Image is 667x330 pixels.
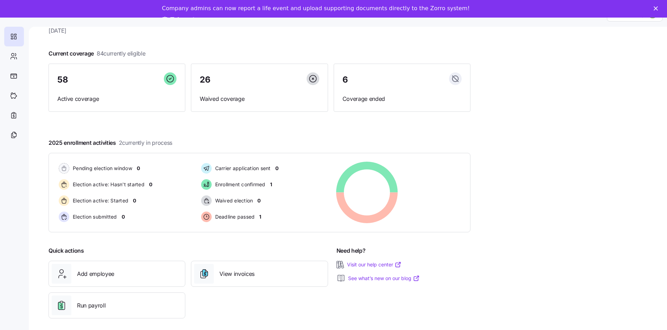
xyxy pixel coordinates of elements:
[200,76,210,84] span: 26
[200,95,319,103] span: Waived coverage
[347,261,402,268] a: Visit our help center
[213,181,265,188] span: Enrollment confirmed
[71,165,132,172] span: Pending election window
[336,246,366,255] span: Need help?
[137,165,140,172] span: 0
[49,246,84,255] span: Quick actions
[71,197,128,204] span: Election active: Started
[348,275,420,282] a: See what’s new on our blog
[259,213,261,220] span: 1
[71,181,145,188] span: Election active: Hasn't started
[275,165,278,172] span: 0
[213,165,271,172] span: Carrier application sent
[57,76,68,84] span: 58
[342,76,348,84] span: 6
[133,197,136,204] span: 0
[270,181,272,188] span: 1
[49,26,470,35] span: [DATE]
[162,16,206,24] a: Take a tour
[162,5,470,12] div: Company admins can now report a life event and upload supporting documents directly to the Zorro ...
[257,197,261,204] span: 0
[342,95,462,103] span: Coverage ended
[49,138,172,147] span: 2025 enrollment activities
[119,138,172,147] span: 2 currently in process
[213,213,255,220] span: Deadline passed
[213,197,253,204] span: Waived election
[77,270,114,278] span: Add employee
[77,301,105,310] span: Run payroll
[57,95,177,103] span: Active coverage
[219,270,255,278] span: View invoices
[97,49,146,58] span: 84 currently eligible
[149,181,152,188] span: 0
[122,213,125,220] span: 0
[49,49,146,58] span: Current coverage
[654,6,661,11] div: Close
[71,213,117,220] span: Election submitted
